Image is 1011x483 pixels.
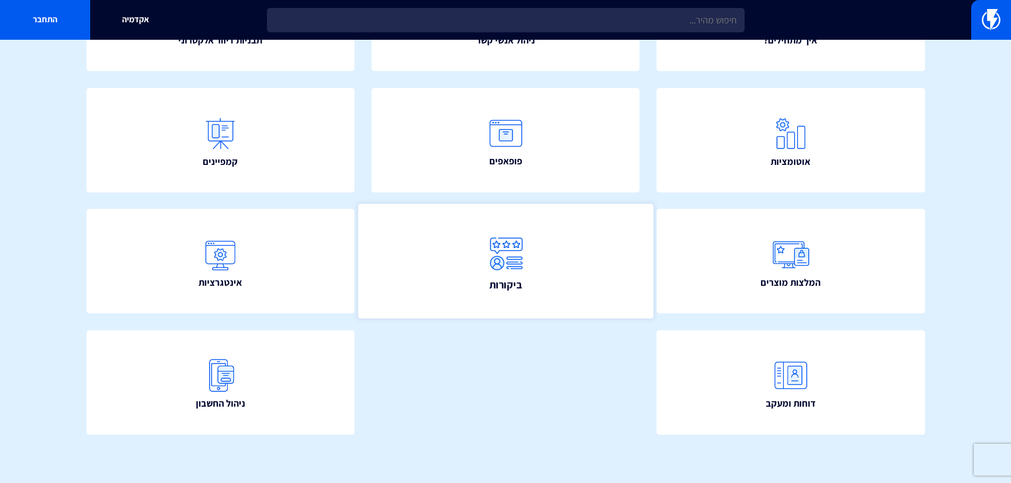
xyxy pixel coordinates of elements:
[178,33,262,47] span: תבניות דיוור אלקטרוני
[198,276,242,289] span: אינטגרציות
[87,330,355,435] a: ניהול החשבון
[656,88,925,192] a: אוטומציות
[87,209,355,313] a: אינטגרציות
[761,276,820,289] span: המלצות מוצרים
[267,8,745,32] input: חיפוש מהיר...
[196,397,245,410] span: ניהול החשבון
[358,204,653,319] a: ביקורות
[764,33,817,47] span: איך מתחילים?
[371,88,640,192] a: פופאפים
[203,155,238,169] span: קמפיינים
[656,330,925,435] a: דוחות ומעקב
[489,154,522,168] span: פופאפים
[766,397,816,410] span: דוחות ומעקב
[87,88,355,192] a: קמפיינים
[489,277,522,292] span: ביקורות
[771,155,810,169] span: אוטומציות
[656,209,925,313] a: המלצות מוצרים
[476,33,535,47] span: ניהול אנשי קשר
